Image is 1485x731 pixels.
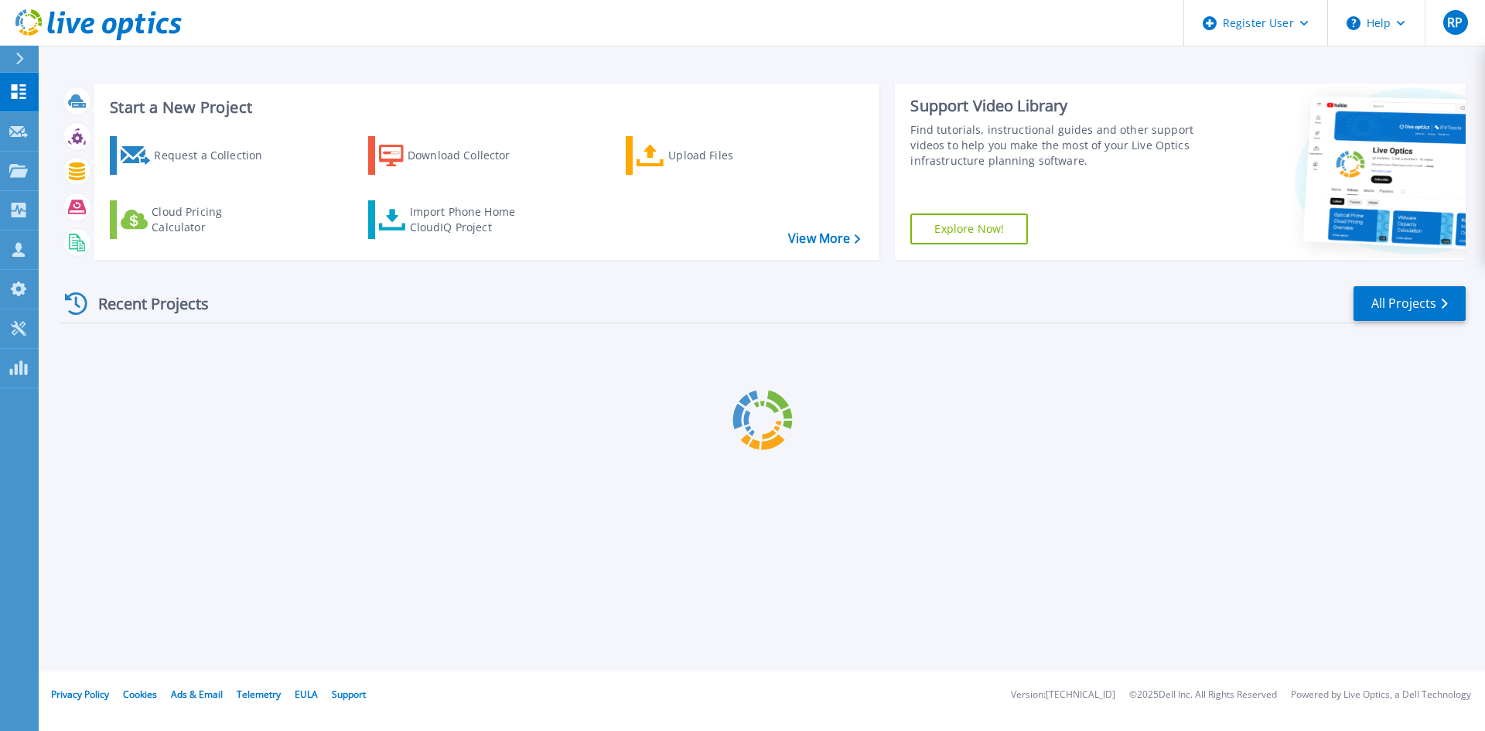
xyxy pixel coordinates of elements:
a: Ads & Email [171,688,223,701]
li: Powered by Live Optics, a Dell Technology [1291,690,1471,700]
a: Cloud Pricing Calculator [110,200,282,239]
div: Recent Projects [60,285,230,323]
div: Support Video Library [910,96,1201,116]
a: Download Collector [368,136,541,175]
div: Import Phone Home CloudIQ Project [410,204,531,235]
div: Download Collector [408,140,531,171]
a: Request a Collection [110,136,282,175]
a: All Projects [1354,286,1466,321]
a: Telemetry [237,688,281,701]
h3: Start a New Project [110,99,860,116]
a: Privacy Policy [51,688,109,701]
div: Find tutorials, instructional guides and other support videos to help you make the most of your L... [910,122,1201,169]
span: RP [1447,16,1463,29]
li: © 2025 Dell Inc. All Rights Reserved [1129,690,1277,700]
a: Support [332,688,366,701]
div: Request a Collection [154,140,278,171]
a: EULA [295,688,318,701]
a: View More [788,231,860,246]
li: Version: [TECHNICAL_ID] [1011,690,1115,700]
a: Cookies [123,688,157,701]
a: Explore Now! [910,213,1028,244]
a: Upload Files [626,136,798,175]
div: Cloud Pricing Calculator [152,204,275,235]
div: Upload Files [668,140,792,171]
